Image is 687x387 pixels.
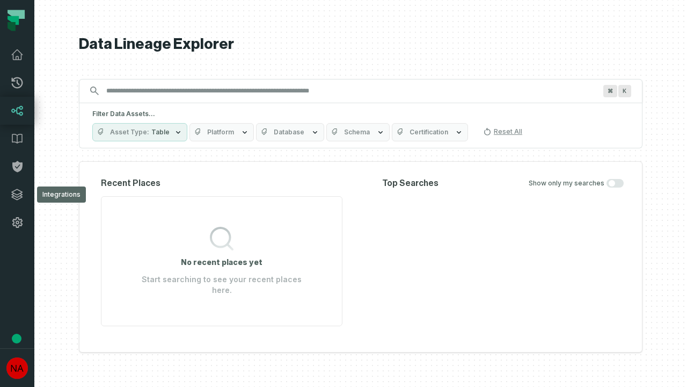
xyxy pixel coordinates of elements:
img: avatar of No Repos Account [6,357,28,379]
span: Press ⌘ + K to focus the search bar [603,85,617,97]
h1: Data Lineage Explorer [79,35,642,54]
div: Integrations [37,187,86,203]
span: Press ⌘ + K to focus the search bar [618,85,631,97]
div: Tooltip anchor [12,334,21,343]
